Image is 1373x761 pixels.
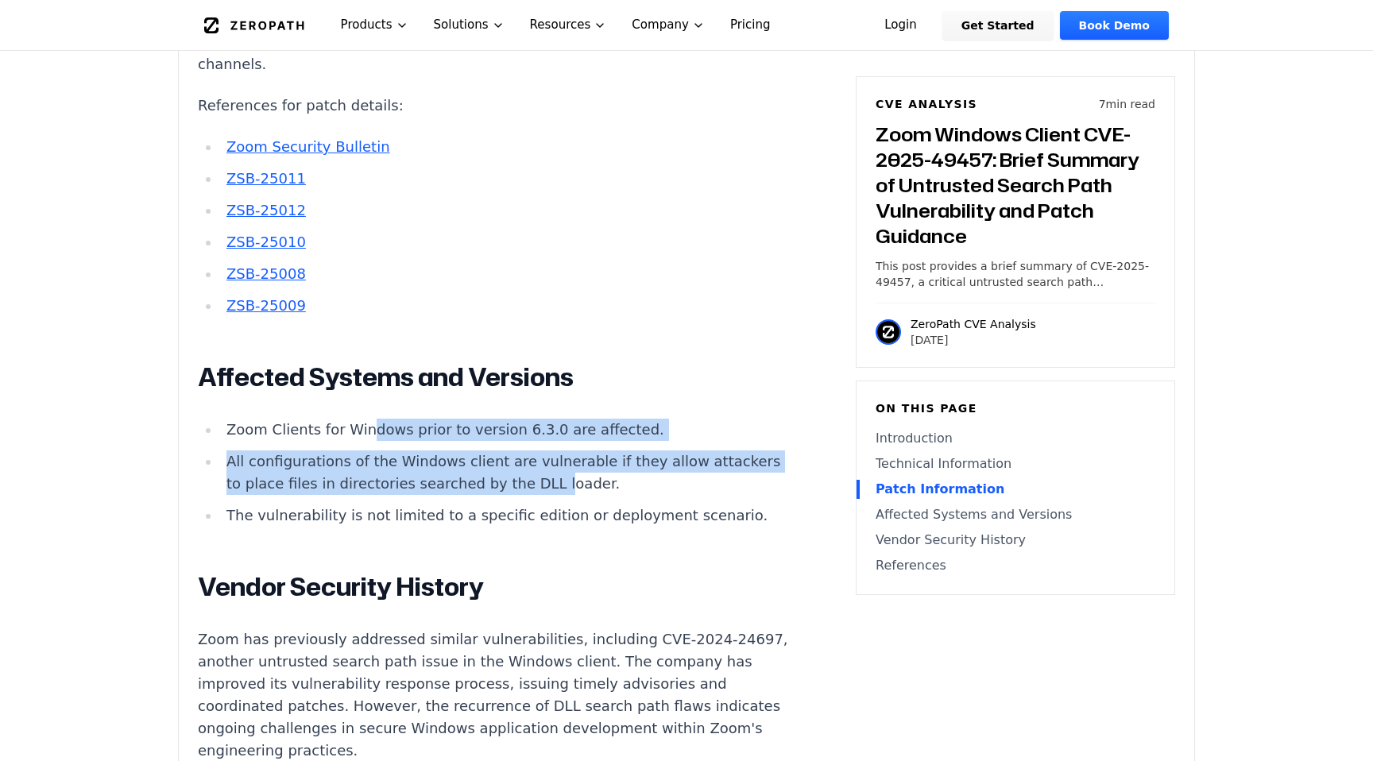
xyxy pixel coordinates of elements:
[226,170,306,187] a: ZSB-25011
[1099,96,1155,112] p: 7 min read
[220,450,789,495] li: All configurations of the Windows client are vulnerable if they allow attackers to place files in...
[911,316,1036,332] p: ZeroPath CVE Analysis
[220,419,789,441] li: Zoom Clients for Windows prior to version 6.3.0 are affected.
[865,11,936,40] a: Login
[226,202,306,218] a: ZSB-25012
[198,95,789,117] p: References for patch details:
[226,234,306,250] a: ZSB-25010
[876,96,977,112] h6: CVE Analysis
[876,531,1155,550] a: Vendor Security History
[226,138,390,155] a: Zoom Security Bulletin
[226,265,306,282] a: ZSB-25008
[876,454,1155,473] a: Technical Information
[876,400,1155,416] h6: On this page
[1060,11,1169,40] a: Book Demo
[198,571,789,603] h2: Vendor Security History
[876,258,1155,290] p: This post provides a brief summary of CVE-2025-49457, a critical untrusted search path vulnerabil...
[942,11,1054,40] a: Get Started
[876,505,1155,524] a: Affected Systems and Versions
[876,122,1155,249] h3: Zoom Windows Client CVE-2025-49457: Brief Summary of Untrusted Search Path Vulnerability and Patc...
[198,361,789,393] h2: Affected Systems and Versions
[911,332,1036,348] p: [DATE]
[876,319,901,345] img: ZeroPath CVE Analysis
[876,556,1155,575] a: References
[226,297,306,314] a: ZSB-25009
[876,480,1155,499] a: Patch Information
[220,504,789,527] li: The vulnerability is not limited to a specific edition or deployment scenario.
[876,429,1155,448] a: Introduction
